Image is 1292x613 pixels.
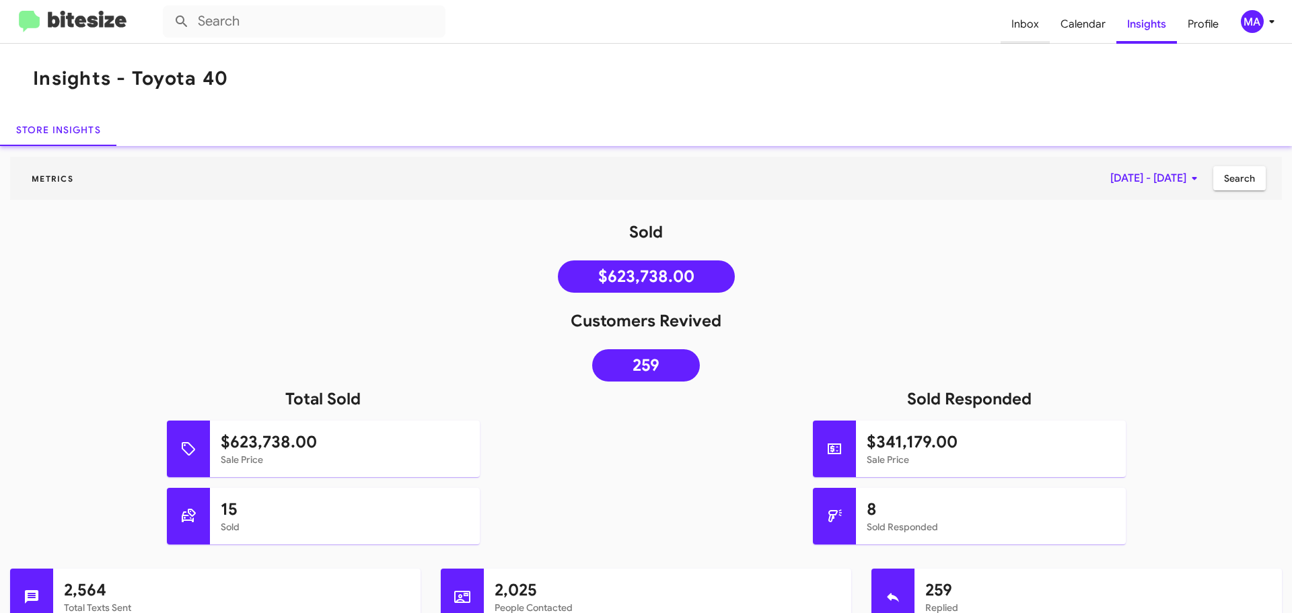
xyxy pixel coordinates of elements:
h1: 259 [925,579,1271,601]
h1: $341,179.00 [867,431,1115,453]
h1: 2,564 [64,579,410,601]
a: Profile [1177,5,1229,44]
span: Metrics [21,174,84,184]
a: Insights [1116,5,1177,44]
button: Search [1213,166,1266,190]
h1: $623,738.00 [221,431,469,453]
mat-card-subtitle: Sold Responded [867,520,1115,534]
h1: Insights - Toyota 40 [33,68,228,89]
h1: Sold Responded [646,388,1292,410]
span: Search [1224,166,1255,190]
mat-card-subtitle: Sale Price [221,453,469,466]
a: Calendar [1050,5,1116,44]
h1: 15 [221,499,469,520]
div: MA [1241,10,1264,33]
span: 259 [633,359,659,372]
a: Inbox [1001,5,1050,44]
h1: 8 [867,499,1115,520]
input: Search [163,5,445,38]
mat-card-subtitle: Sale Price [867,453,1115,466]
span: $623,738.00 [598,270,694,283]
h1: 2,025 [495,579,840,601]
mat-card-subtitle: Sold [221,520,469,534]
button: [DATE] - [DATE] [1100,166,1213,190]
button: MA [1229,10,1277,33]
span: [DATE] - [DATE] [1110,166,1203,190]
